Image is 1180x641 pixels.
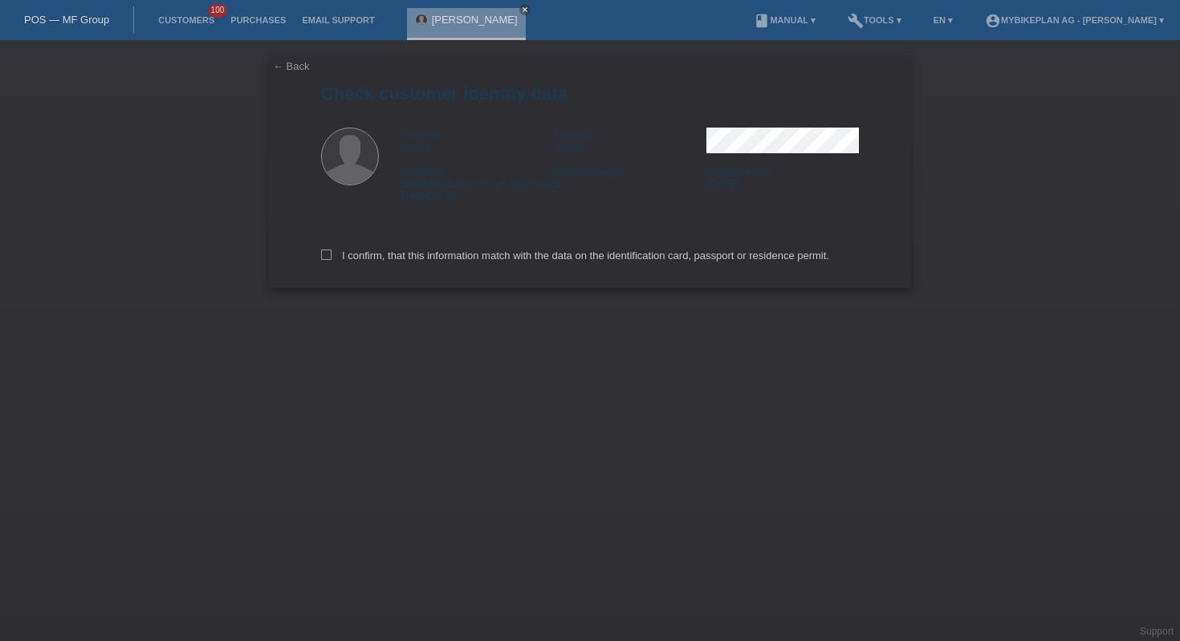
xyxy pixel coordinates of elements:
span: Firstname [401,129,441,139]
i: build [848,13,864,29]
div: Macedonia (the former Yugoslav Republic of) [401,165,554,201]
a: Email Support [294,15,382,25]
div: [DATE] [706,165,859,189]
a: buildTools ▾ [840,15,909,25]
i: close [521,6,529,14]
i: book [754,13,770,29]
div: B [554,165,706,189]
i: account_circle [985,13,1001,29]
a: bookManual ▾ [746,15,824,25]
div: aurora [401,128,554,152]
a: close [519,4,531,15]
span: Nationality [401,167,442,176]
span: Lastname [554,129,592,139]
a: POS — MF Group [24,14,109,26]
span: Residence permit [554,167,623,176]
a: ← Back [273,60,310,72]
a: EN ▾ [926,15,961,25]
a: [PERSON_NAME] [432,14,518,26]
a: account_circleMybikeplan AG - [PERSON_NAME] ▾ [977,15,1172,25]
label: I confirm, that this information match with the data on the identification card, passport or resi... [321,250,829,262]
a: Customers [150,15,222,25]
span: 100 [209,4,228,18]
a: Purchases [222,15,294,25]
h1: Check customer identity data [321,83,859,103]
a: Support [1140,626,1174,637]
div: mullali [554,128,706,152]
span: Immigration date [706,167,772,176]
